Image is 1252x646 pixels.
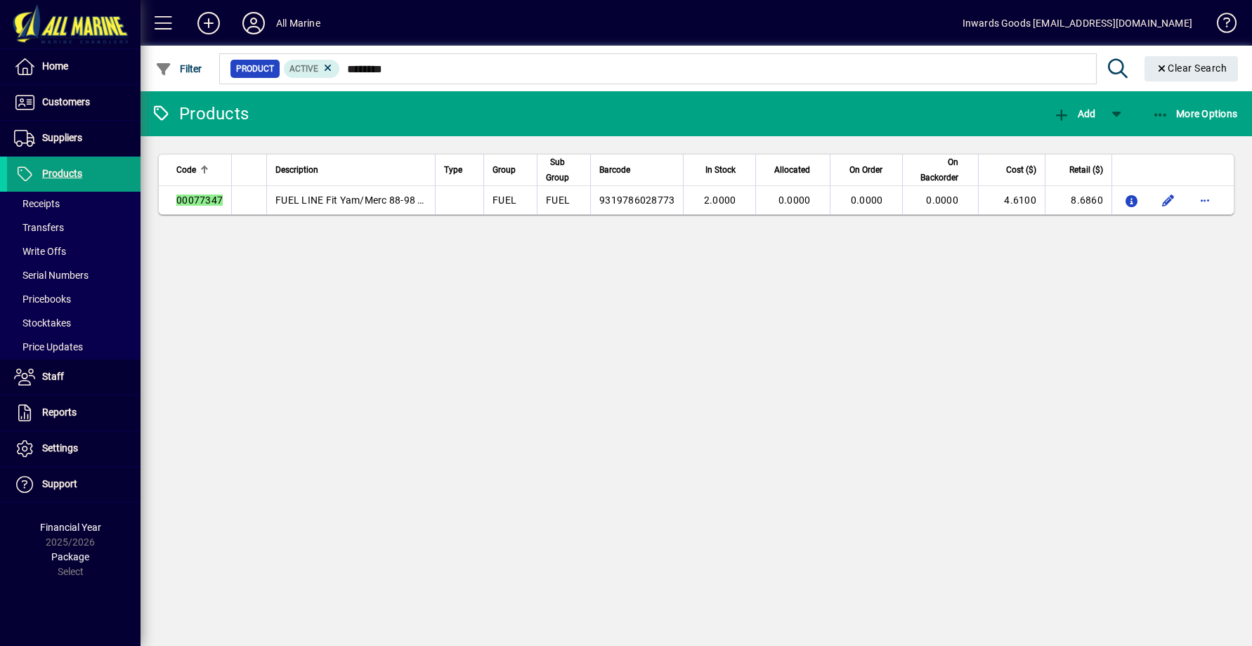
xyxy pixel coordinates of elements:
button: Edit [1157,189,1180,211]
span: Clear Search [1156,62,1227,74]
div: On Backorder [911,154,970,185]
span: 2.0000 [704,195,736,206]
span: Settings [42,442,78,454]
span: FUEL [546,195,570,206]
a: Write Offs [7,239,141,263]
a: Support [7,467,141,502]
a: Serial Numbers [7,263,141,287]
a: Price Updates [7,335,141,359]
a: Receipts [7,192,141,216]
span: Financial Year [40,522,101,533]
span: Group [493,162,516,178]
span: Sub Group [546,154,569,185]
span: Products [42,168,82,179]
span: Reports [42,407,77,418]
div: Allocated [764,162,823,178]
div: Sub Group [546,154,582,185]
a: Settings [7,431,141,466]
span: Allocated [774,162,810,178]
span: Code [176,162,196,178]
span: On Backorder [911,154,958,185]
div: Type [444,162,475,178]
div: Inwards Goods [EMAIL_ADDRESS][DOMAIN_NAME] [963,12,1192,34]
span: Product [236,62,274,76]
div: Description [275,162,426,178]
button: More options [1194,189,1216,211]
a: Suppliers [7,121,141,156]
div: On Order [839,162,895,178]
div: Barcode [599,162,674,178]
em: 00077347 [176,195,223,206]
span: Price Updates [14,341,83,352]
a: Transfers [7,216,141,239]
a: Customers [7,85,141,120]
span: Receipts [14,198,60,209]
a: Pricebooks [7,287,141,311]
span: Type [444,162,462,178]
span: Filter [155,63,202,74]
span: In Stock [705,162,736,178]
div: Group [493,162,528,178]
span: Package [51,551,89,562]
span: 0.0000 [778,195,811,206]
button: Clear [1145,56,1239,81]
span: Active [289,64,318,74]
span: 9319786028773 [599,195,674,206]
span: Write Offs [14,246,66,257]
span: Description [275,162,318,178]
span: Transfers [14,222,64,233]
span: Stocktakes [14,317,71,329]
span: Staff [42,371,64,382]
span: FUEL LINE Fit Yam/Merc 88-98 200330 [275,195,452,206]
a: Home [7,49,141,84]
button: Filter [152,56,206,81]
a: Reports [7,395,141,430]
span: Suppliers [42,132,82,143]
span: Pricebooks [14,294,71,305]
mat-chip: Activation Status: Active [284,60,340,78]
span: Home [42,60,68,72]
span: Barcode [599,162,630,178]
span: Serial Numbers [14,270,89,281]
span: 0.0000 [851,195,883,206]
a: Knowledge Base [1206,3,1234,48]
button: Profile [231,11,276,36]
div: Products [151,103,249,125]
span: Customers [42,96,90,107]
a: Staff [7,360,141,395]
span: Support [42,478,77,489]
div: Code [176,162,223,178]
span: Add [1053,108,1095,119]
span: Retail ($) [1069,162,1103,178]
a: Stocktakes [7,311,141,335]
button: Add [186,11,231,36]
span: FUEL [493,195,516,206]
span: 0.0000 [926,195,958,206]
td: 8.6860 [1045,186,1111,214]
span: On Order [849,162,882,178]
td: 4.6100 [978,186,1045,214]
div: All Marine [276,12,320,34]
span: Cost ($) [1006,162,1036,178]
button: Add [1050,101,1099,126]
div: In Stock [692,162,748,178]
button: More Options [1149,101,1241,126]
span: More Options [1152,108,1238,119]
